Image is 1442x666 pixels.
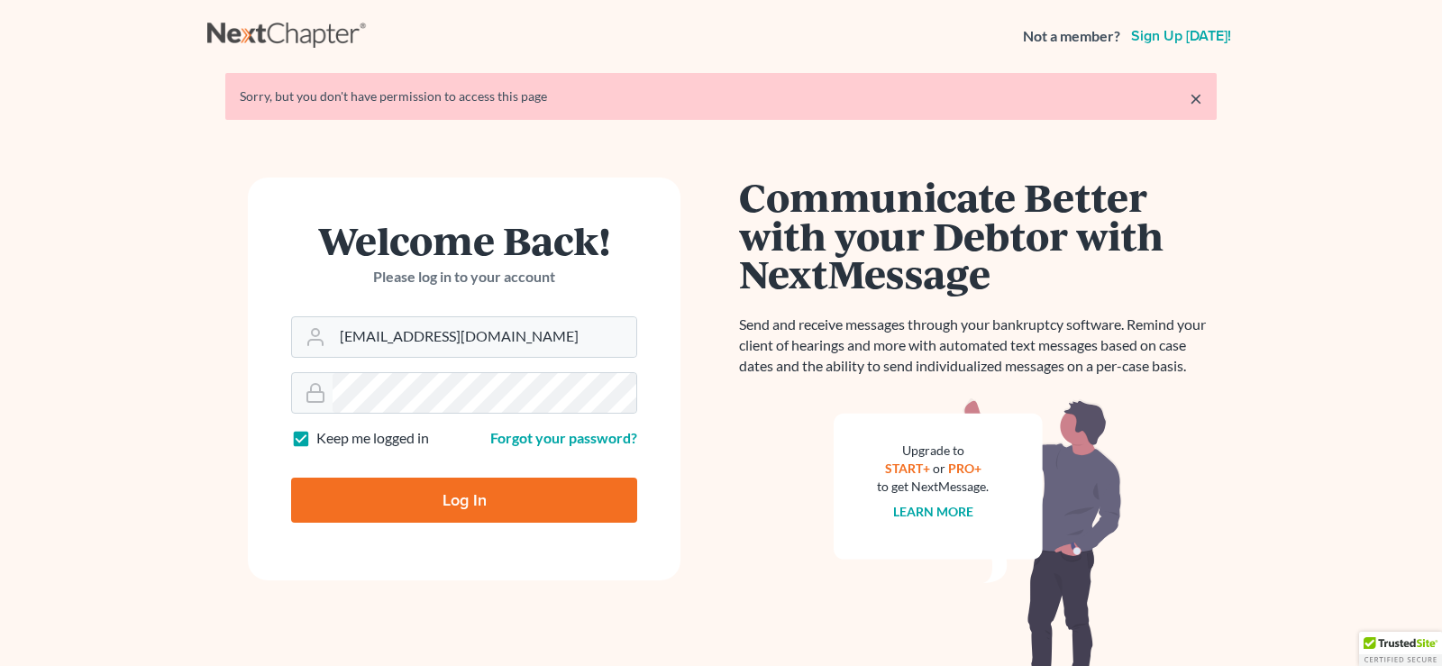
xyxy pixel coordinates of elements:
h1: Welcome Back! [291,221,637,260]
a: START+ [885,461,930,476]
a: Learn more [893,504,973,519]
a: PRO+ [948,461,981,476]
h1: Communicate Better with your Debtor with NextMessage [739,178,1217,293]
div: to get NextMessage. [877,478,989,496]
span: or [933,461,945,476]
input: Email Address [333,317,636,357]
strong: Not a member? [1023,26,1120,47]
a: Forgot your password? [490,429,637,446]
div: TrustedSite Certified [1359,632,1442,666]
p: Send and receive messages through your bankruptcy software. Remind your client of hearings and mo... [739,315,1217,377]
div: Upgrade to [877,442,989,460]
div: Sorry, but you don't have permission to access this page [240,87,1202,105]
label: Keep me logged in [316,428,429,449]
a: Sign up [DATE]! [1127,29,1235,43]
a: × [1190,87,1202,109]
p: Please log in to your account [291,267,637,287]
input: Log In [291,478,637,523]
